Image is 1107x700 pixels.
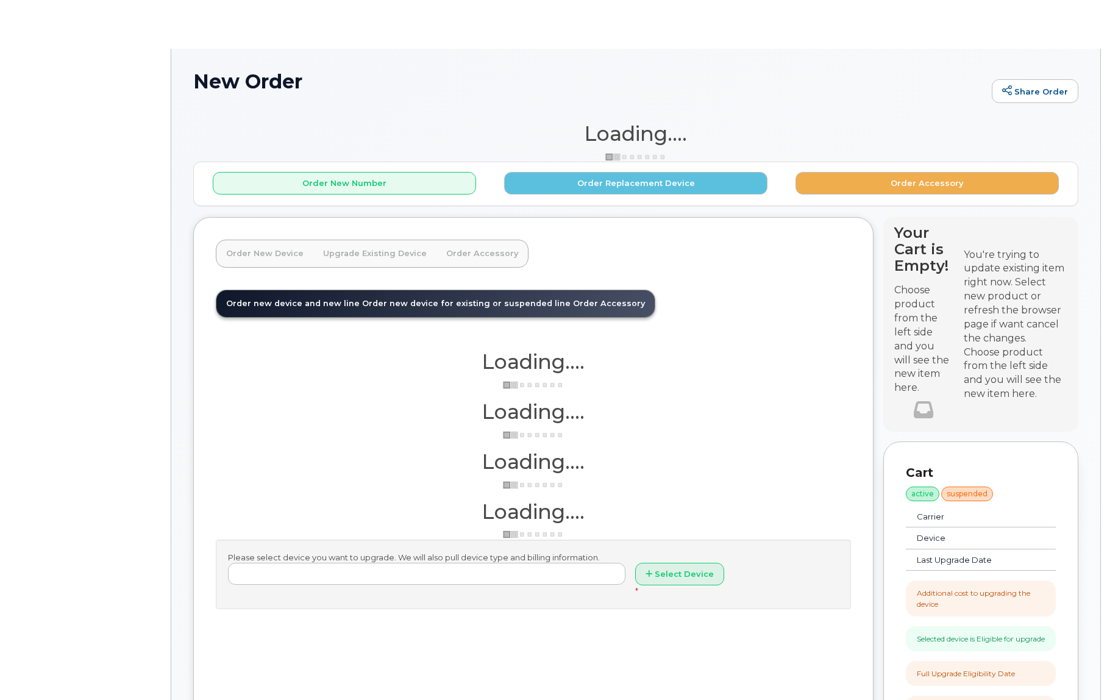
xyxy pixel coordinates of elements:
button: Order Replacement Device [504,172,767,195]
div: Full Upgrade Eligibility Date [917,668,1015,679]
td: Last Upgrade Date [906,549,1028,571]
a: Order Accessory [436,240,528,267]
h1: New Order [193,71,986,92]
h1: Loading.... [216,401,851,423]
h1: Loading.... [193,123,1078,145]
div: active [906,487,939,501]
span: Order new device and new line [226,299,360,308]
h1: Loading.... [216,351,851,373]
div: suspended [941,487,993,501]
img: ajax-loader-3a6953c30dc77f0bf724df975f13086db4f4c1262e45940f03d1251963f1bf2e.gif [503,430,564,440]
span: Order new device for existing or suspended line [362,299,571,308]
div: Selected device is Eligible for upgrade [917,634,1045,644]
a: Upgrade Existing Device [313,240,436,267]
span: Order Accessory [573,299,645,308]
img: ajax-loader-3a6953c30dc77f0bf724df975f13086db4f4c1262e45940f03d1251963f1bf2e.gif [503,380,564,390]
img: ajax-loader-3a6953c30dc77f0bf724df975f13086db4f4c1262e45940f03d1251963f1bf2e.gif [503,530,564,539]
p: Cart [906,464,1056,482]
td: Device [906,527,1028,549]
button: Order Accessory [796,172,1059,195]
h1: Loading.... [216,501,851,523]
div: Choose product from the left side and you will see the new item here. [964,346,1067,401]
a: Share Order [992,79,1078,104]
div: Additional cost to upgrading the device [917,588,1045,609]
td: Carrier [906,506,1028,528]
h4: Your Cart is Empty! [894,224,953,274]
div: You're trying to update existing item right now. Select new product or refresh the browser page i... [964,248,1067,346]
a: Order New Device [216,240,313,267]
img: ajax-loader-3a6953c30dc77f0bf724df975f13086db4f4c1262e45940f03d1251963f1bf2e.gif [605,152,666,162]
button: Order New Number [213,172,476,195]
h1: Loading.... [216,451,851,473]
p: Choose product from the left side and you will see the new item here. [894,284,953,395]
div: Please select device you want to upgrade. We will also pull device type and billing information. [216,540,851,609]
button: Select Device [635,563,724,585]
img: ajax-loader-3a6953c30dc77f0bf724df975f13086db4f4c1262e45940f03d1251963f1bf2e.gif [503,480,564,490]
